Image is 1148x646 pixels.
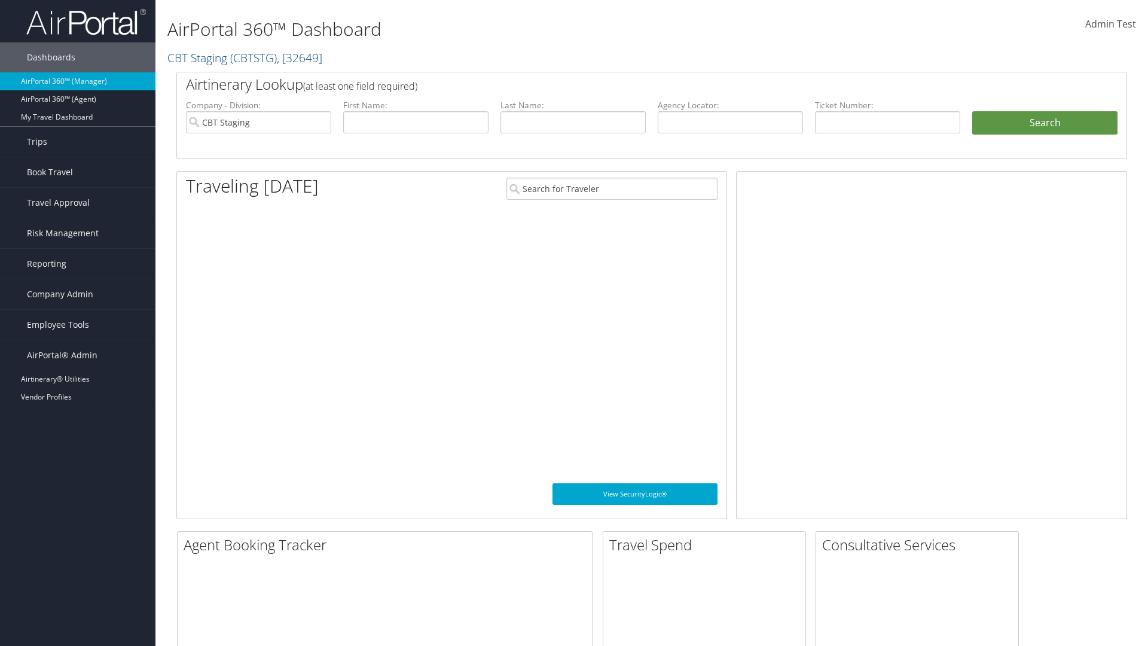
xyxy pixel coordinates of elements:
span: Risk Management [27,218,99,248]
label: Agency Locator: [658,99,803,111]
span: Book Travel [27,157,73,187]
span: AirPortal® Admin [27,340,97,370]
span: Admin Test [1085,17,1136,31]
span: Dashboards [27,42,75,72]
span: ( CBTSTG ) [230,50,277,66]
input: Search for Traveler [506,178,717,200]
h2: Travel Spend [609,535,805,555]
h2: Airtinerary Lookup [186,74,1039,95]
label: Company - Division: [186,99,331,111]
span: Reporting [27,249,66,279]
a: CBT Staging [167,50,322,66]
span: Travel Approval [27,188,90,218]
span: Trips [27,127,47,157]
img: airportal-logo.png [26,8,146,36]
span: , [ 32649 ] [277,50,322,66]
label: First Name: [343,99,488,111]
span: Company Admin [27,279,93,309]
h2: Agent Booking Tracker [184,535,592,555]
a: View SecurityLogic® [552,483,717,505]
label: Ticket Number: [815,99,960,111]
h1: AirPortal 360™ Dashboard [167,17,813,42]
label: Last Name: [500,99,646,111]
h1: Traveling [DATE] [186,173,319,199]
span: Employee Tools [27,310,89,340]
span: (at least one field required) [303,80,417,93]
a: Admin Test [1085,6,1136,43]
h2: Consultative Services [822,535,1018,555]
button: Search [972,111,1118,135]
